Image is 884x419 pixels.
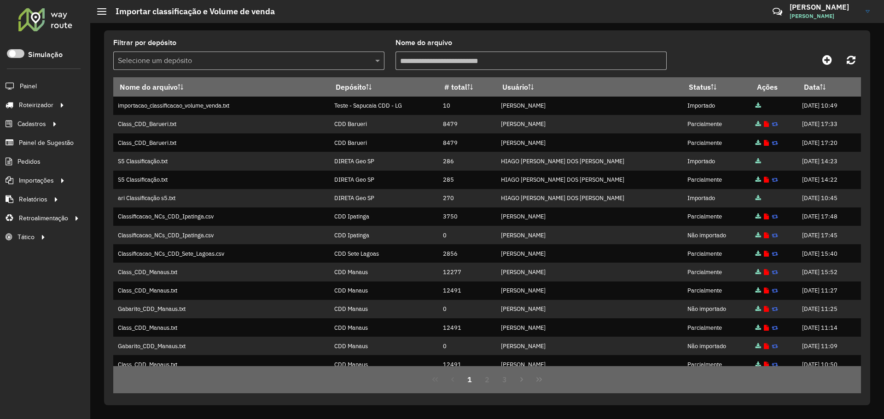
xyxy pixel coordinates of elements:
[17,157,41,166] span: Pedidos
[19,176,54,185] span: Importações
[683,226,750,244] td: Não importado
[496,300,683,318] td: [PERSON_NAME]
[764,231,769,239] a: Exibir log de erros
[496,97,683,115] td: [PERSON_NAME]
[19,195,47,204] span: Relatórios
[438,77,496,97] th: # total
[797,133,861,152] td: [DATE] 17:20
[756,212,761,220] a: Arquivo completo
[683,115,750,133] td: Parcialmente
[330,281,438,300] td: CDD Manaus
[797,281,861,300] td: [DATE] 11:27
[756,342,761,350] a: Arquivo completo
[756,287,761,294] a: Arquivo completo
[772,250,778,258] a: Reimportar
[438,115,496,133] td: 8479
[113,152,330,170] td: S5 Classificação.txt
[772,342,778,350] a: Reimportar
[772,176,778,184] a: Reimportar
[330,171,438,189] td: DIRETA Geo SP
[461,371,478,388] button: 1
[17,232,35,242] span: Tático
[113,133,330,152] td: Class_CDD_Barueri.txt
[438,281,496,300] td: 12491
[797,115,861,133] td: [DATE] 17:33
[683,281,750,300] td: Parcialmente
[438,244,496,263] td: 2856
[683,207,750,226] td: Parcialmente
[113,281,330,300] td: Class_CDD_Manaus.txt
[683,355,750,373] td: Parcialmente
[496,263,683,281] td: [PERSON_NAME]
[330,300,438,318] td: CDD Manaus
[513,371,531,388] button: Next Page
[756,120,761,128] a: Arquivo completo
[683,152,750,170] td: Importado
[756,268,761,276] a: Arquivo completo
[683,337,750,355] td: Não importado
[772,231,778,239] a: Reimportar
[438,97,496,115] td: 10
[764,176,769,184] a: Exibir log de erros
[19,138,74,148] span: Painel de Sugestão
[113,97,330,115] td: importacao_classificacao_volume_venda.txt
[113,318,330,337] td: Class_CDD_Manaus.txt
[330,318,438,337] td: CDD Manaus
[20,81,37,91] span: Painel
[113,115,330,133] td: Class_CDD_Barueri.txt
[330,226,438,244] td: CDD Ipatinga
[797,226,861,244] td: [DATE] 17:45
[496,355,683,373] td: [PERSON_NAME]
[438,171,496,189] td: 285
[772,139,778,147] a: Reimportar
[772,305,778,313] a: Reimportar
[496,115,683,133] td: [PERSON_NAME]
[438,337,496,355] td: 0
[772,361,778,368] a: Reimportar
[756,102,761,109] a: Arquivo completo
[438,355,496,373] td: 12491
[113,337,330,355] td: Gabarito_CDD_Manaus.txt
[438,152,496,170] td: 286
[106,6,275,17] h2: Importar classificação e Volume de venda
[438,263,496,281] td: 12277
[683,300,750,318] td: Não importado
[797,355,861,373] td: [DATE] 10:50
[797,171,861,189] td: [DATE] 14:22
[764,139,769,147] a: Exibir log de erros
[17,119,46,129] span: Cadastros
[764,250,769,258] a: Exibir log de erros
[113,226,330,244] td: Classificacao_NCs_CDD_Ipatinga.csv
[496,371,513,388] button: 3
[113,207,330,226] td: Classificacao_NCs_CDD_Ipatinga.csv
[797,97,861,115] td: [DATE] 10:49
[756,231,761,239] a: Arquivo completo
[28,49,63,60] label: Simulação
[330,97,438,115] td: Teste - Sapucaia CDD - LG
[683,189,750,207] td: Importado
[756,361,761,368] a: Arquivo completo
[496,226,683,244] td: [PERSON_NAME]
[683,97,750,115] td: Importado
[790,12,859,20] span: [PERSON_NAME]
[19,100,53,110] span: Roteirizador
[496,207,683,226] td: [PERSON_NAME]
[764,120,769,128] a: Exibir log de erros
[496,77,683,97] th: Usuário
[768,2,787,22] a: Contato Rápido
[797,318,861,337] td: [DATE] 11:14
[496,244,683,263] td: [PERSON_NAME]
[113,171,330,189] td: S5 Classificação.txt
[478,371,496,388] button: 2
[797,207,861,226] td: [DATE] 17:48
[764,287,769,294] a: Exibir log de erros
[113,355,330,373] td: Class_CDD_Manaus.txt
[330,77,438,97] th: Depósito
[756,250,761,258] a: Arquivo completo
[330,152,438,170] td: DIRETA Geo SP
[764,342,769,350] a: Exibir log de erros
[772,120,778,128] a: Reimportar
[330,244,438,263] td: CDD Sete Lagoas
[683,133,750,152] td: Parcialmente
[790,3,859,11] h3: [PERSON_NAME]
